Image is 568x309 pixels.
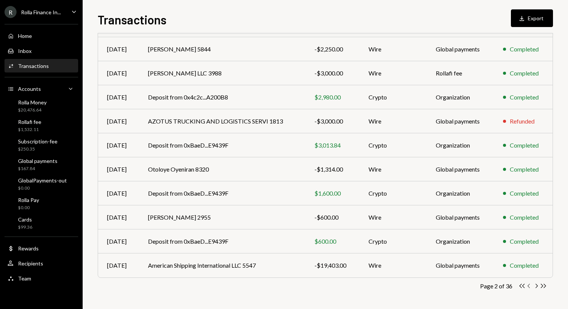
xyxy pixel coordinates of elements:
div: Rewards [18,245,39,252]
td: Otoloye Oyeniran 8320 [139,157,305,181]
td: Crypto [360,181,426,205]
td: Wire [360,37,426,61]
td: Global payments [427,157,494,181]
div: Completed [510,165,539,174]
div: $0.00 [18,185,67,191]
div: $1,600.00 [314,189,351,198]
div: Completed [510,237,539,246]
div: [DATE] [107,165,130,174]
td: Global payments [427,205,494,229]
a: Rewards [5,241,78,255]
div: Cards [18,216,32,223]
div: GlobalPayments-out [18,177,67,184]
div: Completed [510,261,539,270]
div: $99.36 [18,224,32,231]
td: Organization [427,133,494,157]
td: Global payments [427,109,494,133]
div: Completed [510,213,539,222]
div: [DATE] [107,237,130,246]
a: Rollafi fee$1,532.11 [5,116,78,134]
div: [DATE] [107,69,130,78]
td: Wire [360,157,426,181]
a: Home [5,29,78,42]
td: Deposit from 0xBaeD...E9439F [139,133,305,157]
a: Subscription-fee$250.35 [5,136,78,154]
div: R [5,6,17,18]
div: Transactions [18,63,49,69]
div: -$3,000.00 [314,117,351,126]
button: Export [511,9,553,27]
div: Refunded [510,117,535,126]
a: Inbox [5,44,78,57]
a: Rolla Money$20,476.64 [5,97,78,115]
div: Inbox [18,48,32,54]
div: -$1,314.00 [314,165,351,174]
div: -$3,000.00 [314,69,351,78]
div: Home [18,33,32,39]
div: [DATE] [107,141,130,150]
a: Recipients [5,256,78,270]
td: Deposit from 0x4c2c...A200B8 [139,85,305,109]
td: Rollafi fee [427,61,494,85]
div: Accounts [18,86,41,92]
a: Rolla Pay$0.00 [5,194,78,213]
td: Crypto [360,133,426,157]
div: [DATE] [107,189,130,198]
td: Organization [427,181,494,205]
a: GlobalPayments-out$0.00 [5,175,78,193]
div: $600.00 [314,237,351,246]
div: [DATE] [107,261,130,270]
td: Global payments [427,37,494,61]
div: Rollafi fee [18,119,41,125]
div: $167.84 [18,166,57,172]
div: $20,476.64 [18,107,47,113]
div: Rolla Pay [18,197,39,203]
td: Wire [360,109,426,133]
td: Crypto [360,229,426,253]
div: $2,980.00 [314,93,351,102]
div: Global payments [18,158,57,164]
div: Page 2 of 36 [480,282,512,289]
td: Wire [360,205,426,229]
div: -$19,403.00 [314,261,351,270]
div: [DATE] [107,117,130,126]
td: Organization [427,85,494,109]
a: Accounts [5,82,78,95]
div: Rolla Money [18,99,47,106]
td: Crypto [360,85,426,109]
div: $0.00 [18,205,39,211]
div: [DATE] [107,45,130,54]
td: Deposit from 0xBaeD...E9439F [139,229,305,253]
div: Completed [510,93,539,102]
div: -$600.00 [314,213,351,222]
td: American Shipping International LLC 5547 [139,253,305,277]
h1: Transactions [98,12,166,27]
div: Team [18,275,31,282]
td: Organization [427,229,494,253]
a: Global payments$167.84 [5,155,78,173]
div: $250.35 [18,146,57,152]
div: Completed [510,45,539,54]
td: Global payments [427,253,494,277]
div: $3,013.84 [314,141,351,150]
div: [DATE] [107,93,130,102]
a: Cards$99.36 [5,214,78,232]
div: Subscription-fee [18,138,57,145]
div: [DATE] [107,213,130,222]
td: Deposit from 0xBaeD...E9439F [139,181,305,205]
a: Team [5,271,78,285]
td: AZOTUS TRUCKING AND LOGISTICS SERVI 1813 [139,109,305,133]
td: [PERSON_NAME] 2955 [139,205,305,229]
div: Rolla Finance In... [21,9,61,15]
td: Wire [360,61,426,85]
div: Completed [510,69,539,78]
td: Wire [360,253,426,277]
div: $1,532.11 [18,127,41,133]
div: Recipients [18,260,43,267]
td: [PERSON_NAME] 5844 [139,37,305,61]
div: Completed [510,189,539,198]
a: Transactions [5,59,78,72]
div: -$2,250.00 [314,45,351,54]
div: Completed [510,141,539,150]
td: [PERSON_NAME] LLC 3988 [139,61,305,85]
